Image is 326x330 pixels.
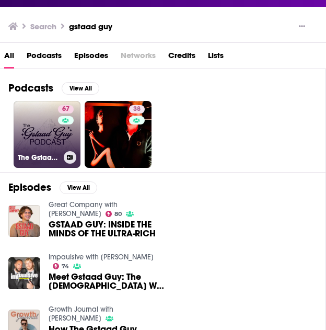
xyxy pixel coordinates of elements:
[8,82,53,95] h2: Podcasts
[58,105,74,113] a: 67
[8,181,97,194] a: EpisodesView All
[60,181,97,194] button: View All
[8,205,40,237] img: GSTAAD GUY: INSIDE THE MINDS OF THE ULTRA-RICH
[168,47,195,69] a: Credits
[30,21,56,31] h3: Search
[27,47,62,69] a: Podcasts
[129,105,145,113] a: 38
[62,104,69,115] span: 67
[114,212,122,217] span: 80
[62,82,99,95] button: View All
[62,264,69,269] span: 74
[69,21,112,31] h3: gstaad guy
[121,47,156,69] span: Networks
[8,181,51,194] h2: Episodes
[14,101,80,168] a: 67The Gstaad Guy Podcast
[4,47,14,69] a: All
[49,220,168,238] a: GSTAAD GUY: INSIDE THE MINDS OF THE ULTRA-RICH
[49,272,168,290] a: Meet Gstaad Guy: The 27-Year-Old Who Made a Career Bullying Billionaires
[74,47,108,69] a: Episodes
[208,47,224,69] a: Lists
[85,101,152,168] a: 38
[106,211,122,217] a: 80
[49,305,113,323] a: Growth Journal with Jasper
[8,257,40,289] img: Meet Gstaad Guy: The 27-Year-Old Who Made a Career Bullying Billionaires
[133,104,141,115] span: 38
[49,253,154,261] a: Impaulsive with Logan Paul
[8,82,99,95] a: PodcastsView All
[295,21,309,32] button: Show More Button
[53,263,69,269] a: 74
[18,153,60,162] h3: The Gstaad Guy Podcast
[49,200,118,218] a: Great Company with Jamie Laing
[49,272,168,290] span: Meet Gstaad Guy: The [DEMOGRAPHIC_DATA] Who Made a Career Bullying Billionaires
